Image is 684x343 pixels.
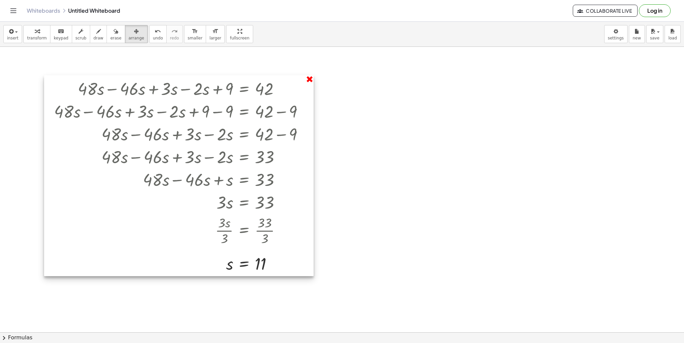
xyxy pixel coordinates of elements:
button: arrange [125,25,148,43]
a: Whiteboards [27,7,60,14]
button: fullscreen [226,25,253,43]
i: undo [155,27,161,35]
button: Toggle navigation [8,5,19,16]
span: redo [170,36,179,40]
button: save [646,25,663,43]
i: format_size [192,27,198,35]
span: erase [110,36,121,40]
span: save [650,36,659,40]
span: scrub [75,36,87,40]
span: smaller [188,36,202,40]
span: draw [94,36,104,40]
button: format_sizesmaller [184,25,206,43]
span: new [633,36,641,40]
span: Collaborate Live [578,8,632,14]
span: arrange [129,36,144,40]
span: keypad [54,36,68,40]
button: load [665,25,681,43]
button: new [629,25,645,43]
span: transform [27,36,47,40]
button: keyboardkeypad [50,25,72,43]
span: fullscreen [230,36,249,40]
button: redoredo [166,25,183,43]
button: erase [107,25,125,43]
button: insert [3,25,22,43]
i: redo [171,27,178,35]
button: settings [604,25,628,43]
span: undo [153,36,163,40]
i: format_size [212,27,218,35]
span: load [668,36,677,40]
button: Log in [639,4,671,17]
button: scrub [72,25,90,43]
button: format_sizelarger [206,25,225,43]
button: Collaborate Live [573,5,638,17]
i: keyboard [58,27,64,35]
span: settings [608,36,624,40]
span: larger [209,36,221,40]
button: undoundo [149,25,167,43]
button: draw [90,25,107,43]
button: transform [23,25,50,43]
span: insert [7,36,18,40]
